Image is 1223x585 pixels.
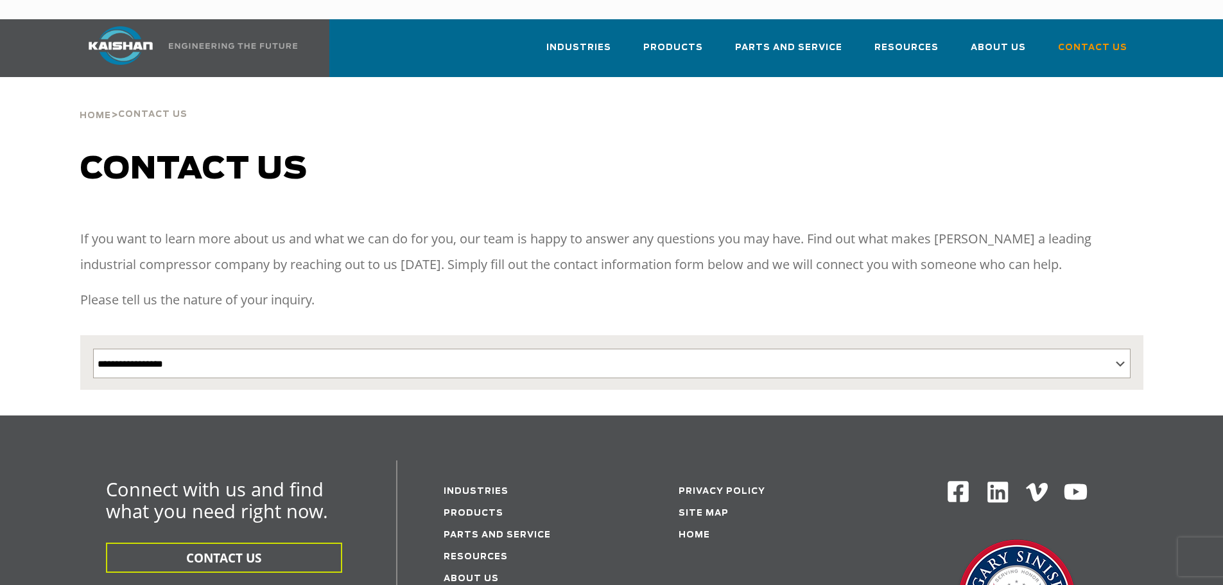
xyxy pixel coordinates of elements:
a: Resources [874,31,939,74]
a: Contact Us [1058,31,1127,74]
span: Home [80,112,111,120]
span: About Us [971,40,1026,55]
span: Industries [546,40,611,55]
img: Youtube [1063,480,1088,505]
a: About Us [971,31,1026,74]
a: Home [80,109,111,121]
div: > [80,77,187,126]
img: Vimeo [1026,483,1048,502]
a: Parts and service [444,531,551,539]
span: Contact Us [1058,40,1127,55]
a: Products [444,509,503,518]
a: Industries [444,487,508,496]
a: Home [679,531,710,539]
span: Parts and Service [735,40,842,55]
a: Products [643,31,703,74]
a: About Us [444,575,499,583]
a: Privacy Policy [679,487,765,496]
img: Facebook [946,480,970,503]
p: If you want to learn more about us and what we can do for you, our team is happy to answer any qu... [80,226,1143,277]
span: Contact us [80,154,308,185]
p: Please tell us the nature of your inquiry. [80,287,1143,313]
button: CONTACT US [106,543,342,573]
a: Resources [444,553,508,561]
span: Connect with us and find what you need right now. [106,476,328,523]
img: kaishan logo [73,26,169,65]
a: Site Map [679,509,729,518]
img: Engineering the future [169,43,297,49]
a: Industries [546,31,611,74]
span: Contact Us [118,110,187,119]
span: Products [643,40,703,55]
a: Parts and Service [735,31,842,74]
img: Linkedin [985,480,1010,505]
a: Kaishan USA [73,19,300,77]
span: Resources [874,40,939,55]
